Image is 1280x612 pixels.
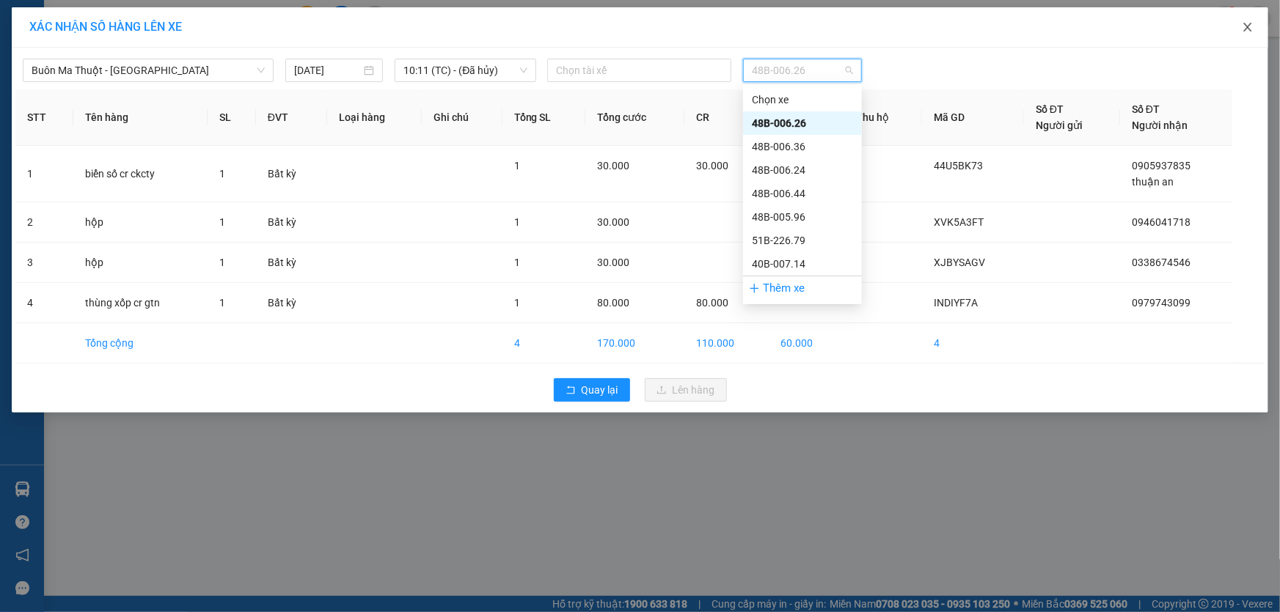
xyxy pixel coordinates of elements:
[1132,216,1191,228] span: 0946041718
[73,146,208,202] td: biển số cr ckcty
[502,323,585,364] td: 4
[15,89,73,146] th: STT
[502,89,585,146] th: Tổng SL
[208,89,256,146] th: SL
[73,202,208,243] td: hộp
[684,89,769,146] th: CR
[752,185,853,202] div: 48B-006.44
[15,146,73,202] td: 1
[743,276,862,301] div: Thêm xe
[934,160,983,172] span: 44U5BK73
[403,59,527,81] span: 10:11 (TC) - (Đã hủy)
[32,59,265,81] span: Buôn Ma Thuột - Gia Nghĩa
[752,232,853,248] div: 51B-226.79
[749,283,760,294] span: plus
[1242,21,1254,33] span: close
[585,89,684,146] th: Tổng cước
[514,216,520,228] span: 1
[554,378,630,402] button: rollbackQuay lại
[696,160,728,172] span: 30.000
[327,89,423,146] th: Loại hàng
[743,88,862,111] div: Chọn xe
[752,59,853,81] span: 48B-006.26
[514,297,520,309] span: 1
[743,158,862,182] div: 48B-006.24
[219,297,225,309] span: 1
[752,162,853,178] div: 48B-006.24
[934,257,985,268] span: XJBYSAGV
[219,216,225,228] span: 1
[752,92,853,108] div: Chọn xe
[219,168,225,180] span: 1
[597,160,629,172] span: 30.000
[597,297,629,309] span: 80.000
[256,283,327,323] td: Bất kỳ
[743,135,862,158] div: 48B-006.36
[597,216,629,228] span: 30.000
[752,139,853,155] div: 48B-006.36
[769,323,845,364] td: 60.000
[256,146,327,202] td: Bất kỳ
[256,243,327,283] td: Bất kỳ
[743,229,862,252] div: 51B-226.79
[73,89,208,146] th: Tên hàng
[743,182,862,205] div: 48B-006.44
[597,257,629,268] span: 30.000
[256,202,327,243] td: Bất kỳ
[922,89,1024,146] th: Mã GD
[1227,7,1268,48] button: Close
[743,252,862,276] div: 40B-007.14
[1132,297,1191,309] span: 0979743099
[73,283,208,323] td: thùng xốp cr gtn
[585,323,684,364] td: 170.000
[1132,160,1191,172] span: 0905937835
[696,297,728,309] span: 80.000
[29,20,182,34] span: XÁC NHẬN SỐ HÀNG LÊN XE
[422,89,502,146] th: Ghi chú
[743,111,862,135] div: 48B-006.26
[752,209,853,225] div: 48B-005.96
[684,323,769,364] td: 110.000
[15,283,73,323] td: 4
[514,257,520,268] span: 1
[219,257,225,268] span: 1
[1132,119,1188,131] span: Người nhận
[15,202,73,243] td: 2
[1036,119,1083,131] span: Người gửi
[1132,257,1191,268] span: 0338674546
[256,89,327,146] th: ĐVT
[1036,103,1064,115] span: Số ĐT
[752,256,853,272] div: 40B-007.14
[73,323,208,364] td: Tổng cộng
[294,62,361,78] input: 14/08/2025
[566,385,576,397] span: rollback
[1132,176,1174,188] span: thuận an
[934,216,984,228] span: XVK5A3FT
[645,378,727,402] button: uploadLên hàng
[743,205,862,229] div: 48B-005.96
[514,160,520,172] span: 1
[752,115,853,131] div: 48B-006.26
[845,89,922,146] th: Thu hộ
[922,323,1024,364] td: 4
[15,243,73,283] td: 3
[582,382,618,398] span: Quay lại
[1132,103,1160,115] span: Số ĐT
[73,243,208,283] td: hộp
[934,297,978,309] span: INDIYF7A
